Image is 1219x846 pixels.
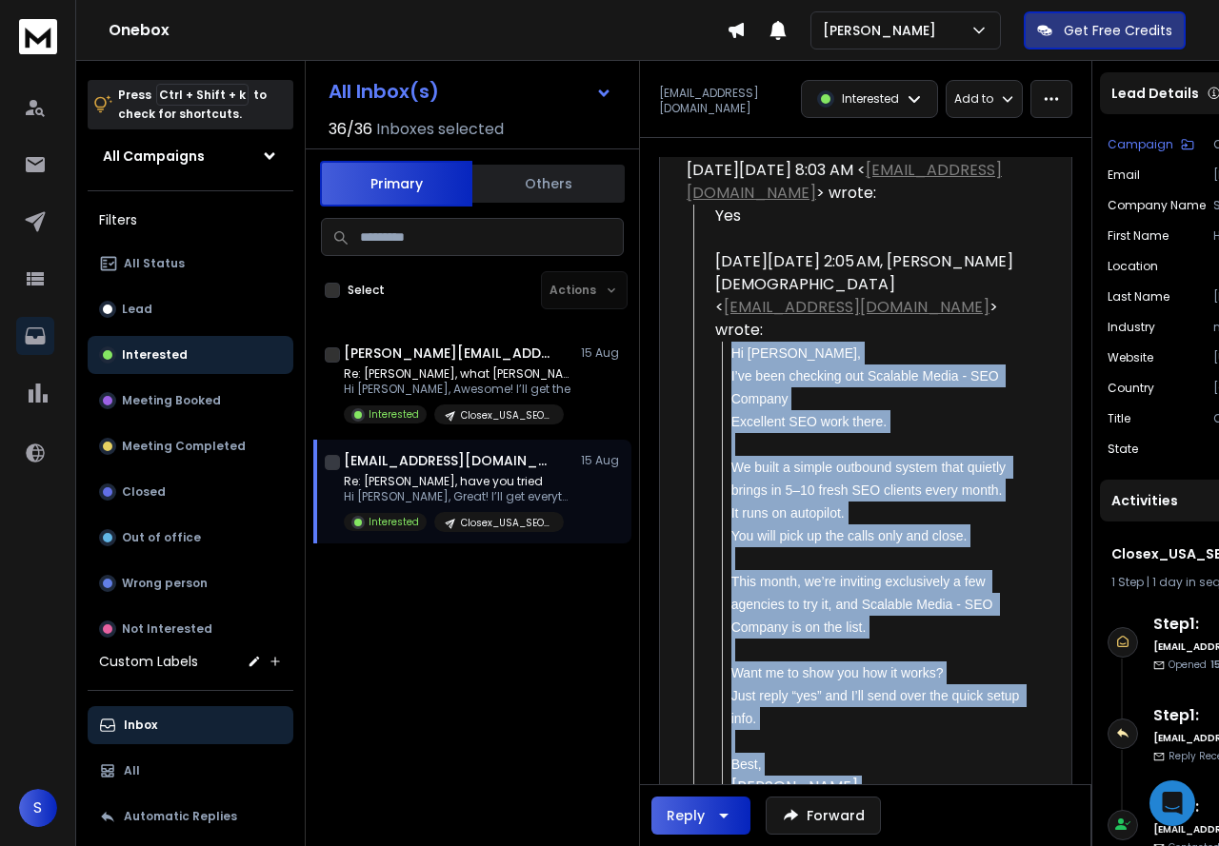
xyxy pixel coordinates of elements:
[715,250,1029,342] div: [DATE][DATE] 2:05 AM, [PERSON_NAME][DEMOGRAPHIC_DATA] < > wrote:
[724,296,989,318] a: [EMAIL_ADDRESS][DOMAIN_NAME]
[823,21,944,40] p: [PERSON_NAME]
[88,610,293,648] button: Not Interested
[344,366,572,382] p: Re: [PERSON_NAME], what [PERSON_NAME] might
[118,86,267,124] p: Press to check for shortcuts.
[1111,574,1144,590] span: 1 Step
[1108,137,1173,152] p: Campaign
[99,652,198,671] h3: Custom Labels
[19,19,57,54] img: logo
[122,530,201,545] p: Out of office
[88,382,293,420] button: Meeting Booked
[19,789,57,827] button: S
[88,137,293,175] button: All Campaigns
[124,763,140,778] p: All
[1108,381,1154,396] p: Country
[122,484,166,500] p: Closed
[124,718,157,733] p: Inbox
[1108,259,1158,274] p: location
[1108,289,1169,305] p: Last Name
[581,453,624,468] p: 15 Aug
[329,118,372,141] span: 36 / 36
[651,797,750,835] button: Reply
[472,163,625,205] button: Others
[731,665,944,680] span: Want me to show you how it works?
[1024,11,1186,49] button: Get Free Credits
[88,427,293,465] button: Meeting Completed
[1111,84,1199,103] p: Lead Details
[731,414,887,429] span: Excellent SEO work there.
[88,752,293,790] button: All
[124,256,185,271] p: All Status
[1149,780,1195,826] div: Open Intercom Messenger
[88,245,293,283] button: All Status
[344,474,572,489] p: Re: [PERSON_NAME], have you tried
[667,806,705,825] div: Reply
[122,393,221,408] p: Meeting Booked
[461,516,552,530] p: Closex_USA_SEO_[DATE]
[313,72,628,110] button: All Inbox(s)
[1108,167,1140,183] p: Email
[329,82,439,101] h1: All Inbox(s)
[369,515,419,529] p: Interested
[731,776,1029,798] div: [PERSON_NAME]
[344,489,572,504] p: Hi [PERSON_NAME], Great! I’ll get everything
[320,161,472,207] button: Primary
[731,528,968,543] span: You will pick up the calls only and close.
[842,91,899,107] p: Interested
[88,336,293,374] button: Interested
[731,368,1003,406] span: I’ve been checking out Scalable Media - SEO Company
[1108,350,1153,365] p: website
[376,118,504,141] h3: Inboxes selected
[348,283,385,298] label: Select
[715,205,1029,227] div: Yes
[1108,198,1206,213] p: Company Name
[122,439,246,454] p: Meeting Completed
[344,382,572,397] p: Hi [PERSON_NAME], Awesome! I’ll get the
[103,147,205,166] h1: All Campaigns
[766,797,881,835] button: Forward
[731,505,845,521] span: It runs on autopilot.
[731,688,1024,726] span: Just reply “yes” and I’ll send over the quick setup info.
[954,91,993,107] p: Add to
[659,86,789,116] p: [EMAIL_ADDRESS][DOMAIN_NAME]
[731,574,997,635] span: This month, we’re inviting exclusively a few agencies to try it, and Scalable Media - SEO Company...
[731,460,1009,498] span: We built a simple outbound system that quietly brings in 5–10 fresh SEO clients every month.
[369,407,419,422] p: Interested
[122,621,212,637] p: Not Interested
[344,451,553,470] h1: [EMAIL_ADDRESS][DOMAIN_NAME]
[88,797,293,836] button: Automatic Replies
[731,345,861,361] span: Hi [PERSON_NAME],
[1108,320,1155,335] p: industry
[731,757,762,772] span: Best,
[122,302,152,317] p: Lead
[88,207,293,233] h3: Filters
[122,576,208,591] p: Wrong person
[1108,411,1130,426] p: title
[687,159,1002,204] a: [EMAIL_ADDRESS][DOMAIN_NAME]
[687,159,1029,205] div: [DATE][DATE] 8:03 AM < > wrote:
[109,19,727,42] h1: Onebox
[122,347,188,363] p: Interested
[88,473,293,511] button: Closed
[461,408,552,423] p: Closex_USA_SEO_[DATE]
[581,345,624,361] p: 15 Aug
[1108,228,1169,244] p: First Name
[124,809,237,824] p: Automatic Replies
[1064,21,1172,40] p: Get Free Credits
[88,706,293,744] button: Inbox
[156,84,249,106] span: Ctrl + Shift + k
[1108,442,1138,457] p: State
[88,519,293,557] button: Out of office
[88,564,293,602] button: Wrong person
[88,290,293,328] button: Lead
[344,344,553,363] h1: [PERSON_NAME][EMAIL_ADDRESS][DOMAIN_NAME]
[1108,137,1194,152] button: Campaign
